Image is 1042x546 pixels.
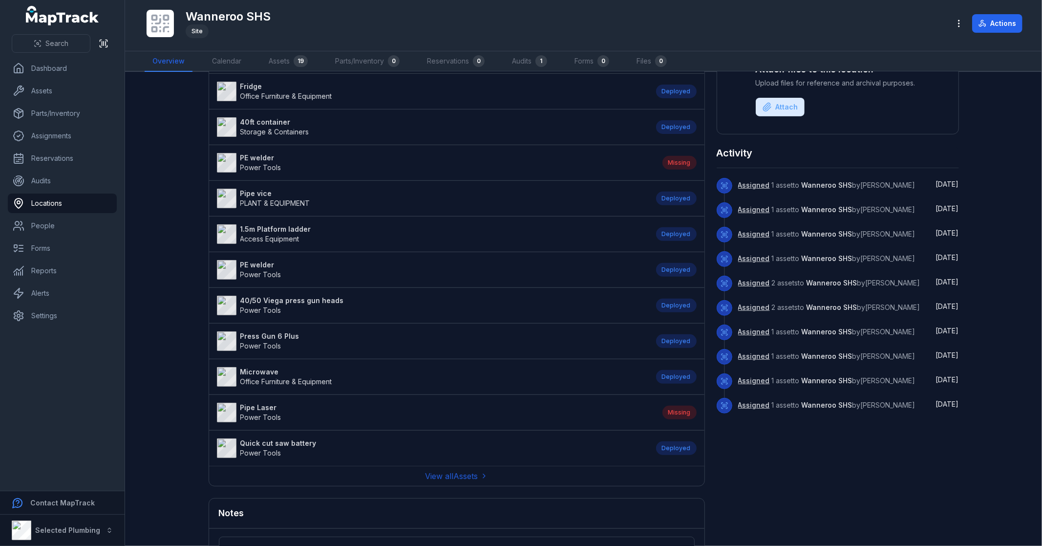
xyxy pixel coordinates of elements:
[656,263,697,277] div: Deployed
[802,328,852,336] span: Wanneroo SHS
[8,126,117,146] a: Assignments
[802,352,852,360] span: Wanneroo SHS
[240,163,281,172] span: Power Tools
[240,367,332,377] strong: Microwave
[656,120,697,134] div: Deployed
[8,81,117,101] a: Assets
[738,328,915,336] span: 1 asset to by [PERSON_NAME]
[240,331,299,341] strong: Press Gun 6 Plus
[217,117,646,137] a: 40ft containerStorage & Containers
[738,205,915,214] span: 1 asset to by [PERSON_NAME]
[294,55,308,67] div: 19
[217,260,646,280] a: PE welderPower Tools
[738,180,770,190] a: Assigned
[936,351,959,359] span: [DATE]
[972,14,1022,33] button: Actions
[45,39,68,48] span: Search
[738,351,770,361] a: Assigned
[473,55,485,67] div: 0
[12,34,90,53] button: Search
[738,278,770,288] a: Assigned
[217,367,646,387] a: MicrowaveOffice Furniture & Equipment
[738,229,770,239] a: Assigned
[597,55,609,67] div: 0
[26,6,99,25] a: MapTrack
[145,51,192,72] a: Overview
[802,376,852,385] span: Wanneroo SHS
[504,51,555,72] a: Audits1
[217,403,653,422] a: Pipe LaserPower Tools
[240,296,344,306] strong: 40/50 Viega press gun heads
[807,279,857,287] span: Wanneroo SHS
[936,229,959,237] time: 9/19/2025, 11:04:38 AM
[388,55,400,67] div: 0
[936,253,959,262] span: [DATE]
[802,181,852,189] span: Wanneroo SHS
[219,506,244,520] h3: Notes
[240,438,317,448] strong: Quick cut saw battery
[217,438,646,458] a: Quick cut saw batteryPower Tools
[717,146,753,160] h2: Activity
[936,351,959,359] time: 9/19/2025, 7:41:14 AM
[240,82,332,91] strong: Fridge
[936,302,959,310] time: 9/19/2025, 9:04:58 AM
[936,253,959,262] time: 9/19/2025, 11:04:05 AM
[240,128,309,136] span: Storage & Containers
[567,51,617,72] a: Forms0
[738,230,915,238] span: 1 asset to by [PERSON_NAME]
[936,400,959,408] span: [DATE]
[936,278,959,286] span: [DATE]
[240,117,309,127] strong: 40ft container
[936,400,959,408] time: 9/18/2025, 4:48:05 PM
[217,153,653,173] a: PE welderPower Tools
[186,9,271,24] h1: Wanneroo SHS
[756,78,920,88] span: Upload files for reference and archival purposes.
[8,239,117,258] a: Forms
[425,470,488,482] a: View allAssets
[656,227,697,241] div: Deployed
[936,302,959,310] span: [DATE]
[738,205,770,215] a: Assigned
[240,153,281,163] strong: PE welder
[8,104,117,123] a: Parts/Inventory
[240,270,281,279] span: Power Tools
[738,254,915,262] span: 1 asset to by [PERSON_NAME]
[240,189,310,198] strong: Pipe vice
[240,199,310,207] span: PLANT & EQUIPMENT
[8,216,117,236] a: People
[240,260,281,270] strong: PE welder
[8,261,117,281] a: Reports
[240,342,281,350] span: Power Tools
[738,254,770,263] a: Assigned
[419,51,492,72] a: Reservations0
[327,51,407,72] a: Parts/Inventory0
[240,92,332,100] span: Office Furniture & Equipment
[8,149,117,168] a: Reservations
[738,376,770,386] a: Assigned
[655,55,667,67] div: 0
[240,224,311,234] strong: 1.5m Platform ladder
[802,254,852,262] span: Wanneroo SHS
[662,406,697,419] div: Missing
[802,401,852,409] span: Wanneroo SHS
[8,306,117,326] a: Settings
[30,499,95,507] strong: Contact MapTrack
[240,403,281,413] strong: Pipe Laser
[936,180,959,188] time: 9/19/2025, 11:06:08 AM
[936,375,959,384] span: [DATE]
[656,334,697,348] div: Deployed
[802,230,852,238] span: Wanneroo SHS
[936,204,959,213] time: 9/19/2025, 11:05:47 AM
[738,303,920,311] span: 2 assets to by [PERSON_NAME]
[936,327,959,335] time: 9/19/2025, 7:43:03 AM
[936,180,959,188] span: [DATE]
[217,296,646,315] a: 40/50 Viega press gun headsPower Tools
[8,284,117,303] a: Alerts
[217,331,646,351] a: Press Gun 6 PlusPower Tools
[936,375,959,384] time: 9/19/2025, 7:34:31 AM
[8,171,117,191] a: Audits
[8,59,117,78] a: Dashboard
[240,306,281,314] span: Power Tools
[240,413,281,421] span: Power Tools
[240,235,299,243] span: Access Equipment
